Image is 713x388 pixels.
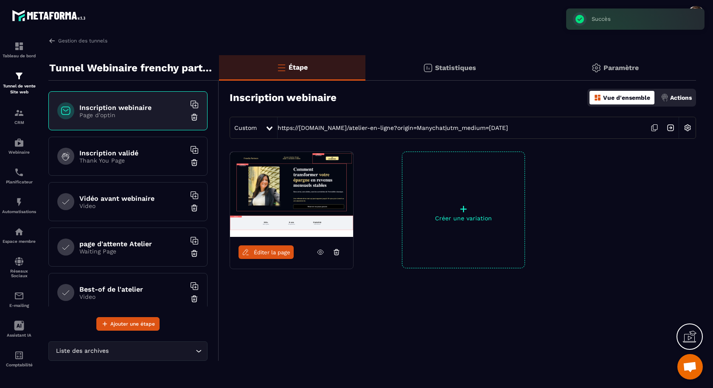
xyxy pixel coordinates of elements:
span: Éditer la page [254,249,290,256]
button: Ajouter une étape [96,317,160,331]
h6: Inscription validé [79,149,185,157]
p: + [402,203,525,215]
a: automationsautomationsAutomatisations [2,191,36,220]
h6: Best-of de l'atelier [79,285,185,293]
h6: Inscription webinaire [79,104,185,112]
img: scheduler [14,167,24,177]
p: Assistant IA [2,333,36,337]
a: automationsautomationsWebinaire [2,131,36,161]
a: Assistant IA [2,314,36,344]
img: stats.20deebd0.svg [423,63,433,73]
a: Gestion des tunnels [48,37,107,45]
a: formationformationCRM [2,101,36,131]
img: formation [14,71,24,81]
img: arrow [48,37,56,45]
h6: page d'attente Atelier [79,240,185,248]
p: Page d'optin [79,112,185,118]
div: Search for option [48,341,208,361]
img: formation [14,108,24,118]
p: Webinaire [2,150,36,155]
p: Réseaux Sociaux [2,269,36,278]
a: formationformationTunnel de vente Site web [2,65,36,101]
a: schedulerschedulerPlanificateur [2,161,36,191]
p: Waiting Page [79,248,185,255]
img: dashboard-orange.40269519.svg [594,94,601,101]
h6: Vidéo avant webinaire [79,194,185,202]
p: Tableau de bord [2,53,36,58]
p: Étape [289,63,308,71]
img: automations [14,227,24,237]
p: E-mailing [2,303,36,308]
a: formationformationTableau de bord [2,35,36,65]
a: accountantaccountantComptabilité [2,344,36,374]
img: trash [190,295,199,303]
p: Vue d'ensemble [603,94,650,101]
p: CRM [2,120,36,125]
span: Liste des archives [54,346,110,356]
p: Comptabilité [2,363,36,367]
span: Ajouter une étape [110,320,155,328]
img: setting-w.858f3a88.svg [679,120,696,136]
img: image [230,152,353,237]
img: bars-o.4a397970.svg [276,62,286,73]
img: arrow-next.bcc2205e.svg [662,120,679,136]
img: trash [190,249,199,258]
p: Planificateur [2,180,36,184]
img: trash [190,204,199,212]
p: Créer une variation [402,215,525,222]
input: Search for option [110,346,194,356]
p: Actions [670,94,692,101]
p: Statistiques [435,64,476,72]
img: email [14,291,24,301]
p: Video [79,202,185,209]
img: accountant [14,350,24,360]
p: Automatisations [2,209,36,214]
p: Espace membre [2,239,36,244]
p: Paramètre [604,64,639,72]
img: logo [12,8,88,23]
p: Tunnel de vente Site web [2,83,36,95]
img: trash [190,113,199,121]
p: Thank You Page [79,157,185,164]
p: Video [79,293,185,300]
p: Tunnel Webinaire frenchy partners [49,59,213,76]
img: automations [14,138,24,148]
img: trash [190,158,199,167]
div: Ouvrir le chat [677,354,703,380]
img: formation [14,41,24,51]
a: https://[DOMAIN_NAME]/atelier-en-ligne?origin=Manychat|utm_medium=[DATE] [278,124,508,131]
img: setting-gr.5f69749f.svg [591,63,601,73]
a: automationsautomationsEspace membre [2,220,36,250]
span: Custom [234,124,257,131]
img: automations [14,197,24,207]
img: social-network [14,256,24,267]
h3: Inscription webinaire [230,92,337,104]
img: actions.d6e523a2.png [661,94,668,101]
a: emailemailE-mailing [2,284,36,314]
a: social-networksocial-networkRéseaux Sociaux [2,250,36,284]
a: Éditer la page [239,245,294,259]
